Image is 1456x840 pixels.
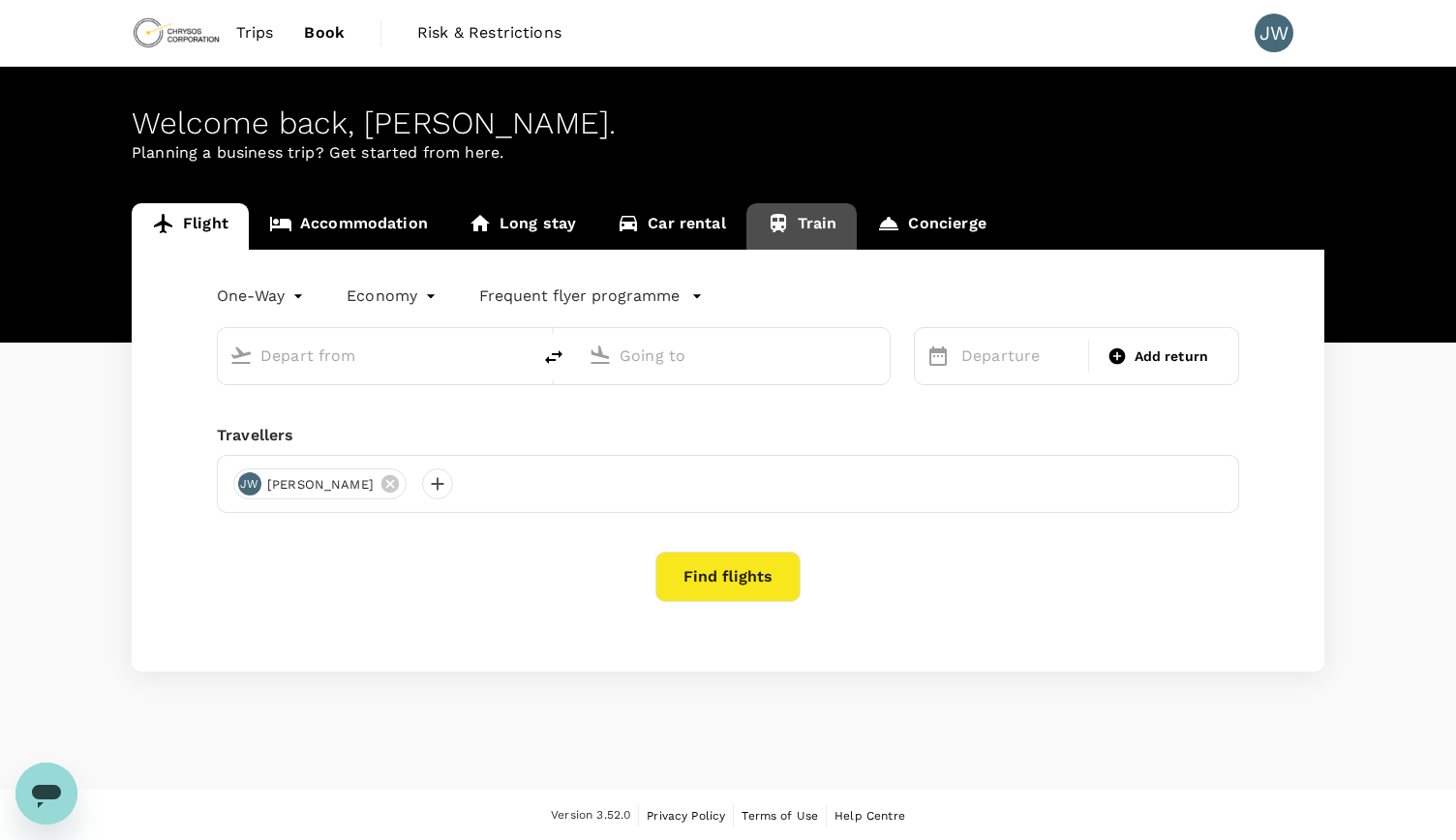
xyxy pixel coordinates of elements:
div: JW[PERSON_NAME] [233,468,407,499]
a: Accommodation [249,203,448,250]
a: Train [746,203,858,250]
button: Open [876,353,880,357]
div: Economy [347,281,440,312]
div: One-Way [217,281,308,312]
span: Risk & Restrictions [417,21,561,45]
input: Depart from [260,341,490,371]
a: Flight [132,203,249,250]
a: Help Centre [834,805,905,826]
button: Open [517,353,521,357]
span: Help Centre [834,809,905,823]
div: JW [238,472,261,495]
span: [PERSON_NAME] [256,475,385,495]
button: delete [531,334,577,380]
span: Add return [1135,346,1209,367]
img: Chrysos Corporation [132,12,221,54]
iframe: Button to launch messaging window [15,763,77,825]
p: Frequent flyer programme [479,285,680,308]
span: Book [304,21,345,45]
button: Frequent flyer programme [479,285,703,308]
span: Privacy Policy [647,809,725,823]
span: Terms of Use [742,809,818,823]
a: Car rental [596,203,746,250]
span: Trips [236,21,274,45]
input: Going to [620,341,849,371]
a: Concierge [857,203,1006,250]
div: Travellers [217,424,1239,447]
a: Privacy Policy [647,805,725,826]
p: Departure [961,345,1077,368]
p: Planning a business trip? Get started from here. [132,141,1324,165]
span: Version 3.52.0 [551,806,630,825]
div: JW [1255,14,1293,52]
div: Welcome back , [PERSON_NAME] . [132,105,1324,141]
a: Terms of Use [742,805,818,826]
button: Find flights [655,552,801,602]
a: Long stay [448,203,596,250]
